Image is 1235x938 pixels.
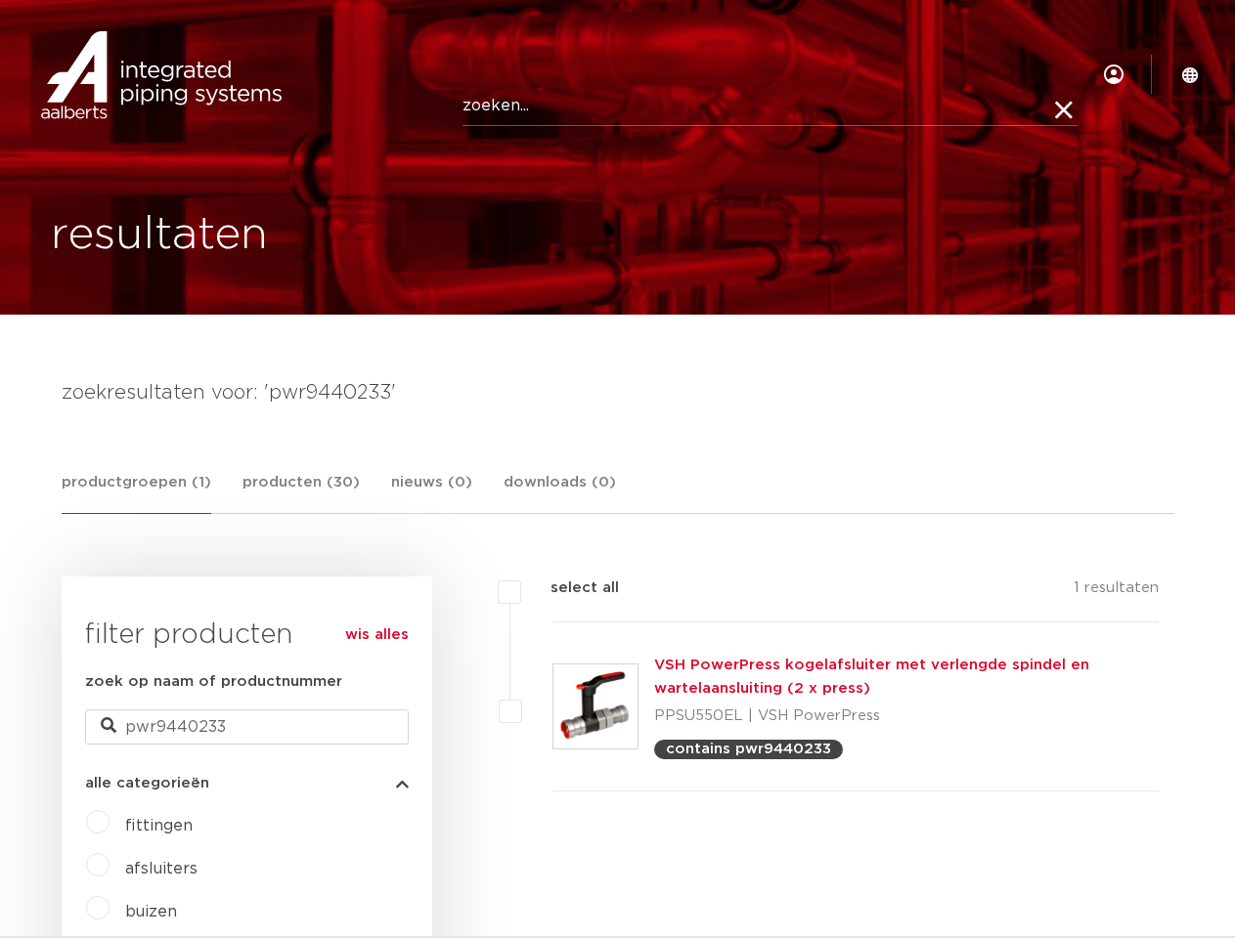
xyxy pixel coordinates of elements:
[1074,576,1159,607] p: 1 resultaten
[345,623,409,647] a: wis alles
[654,701,1160,732] p: PPSU550EL | VSH PowerPress
[85,776,209,790] span: alle categorieën
[62,471,211,514] a: productgroepen (1)
[85,616,409,655] h3: filter producten
[666,742,831,756] p: contains pwr9440233
[463,87,1078,126] input: zoeken...
[125,861,198,876] a: afsluiters
[85,776,409,790] button: alle categorieën
[62,377,1174,408] h4: zoekresultaten voor: 'pwr9440233'
[521,576,619,600] label: select all
[85,709,409,745] input: zoeken
[125,818,193,833] a: fittingen
[125,904,177,919] a: buizen
[391,471,472,513] a: nieuws (0)
[243,471,360,513] a: producten (30)
[51,204,268,267] h1: resultaten
[553,664,638,748] img: Thumbnail for VSH PowerPress kogelafsluiter met verlengde spindel en wartelaansluiting (2 x press)
[504,471,616,513] a: downloads (0)
[654,658,1089,696] a: VSH PowerPress kogelafsluiter met verlengde spindel en wartelaansluiting (2 x press)
[85,670,342,694] label: zoek op naam of productnummer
